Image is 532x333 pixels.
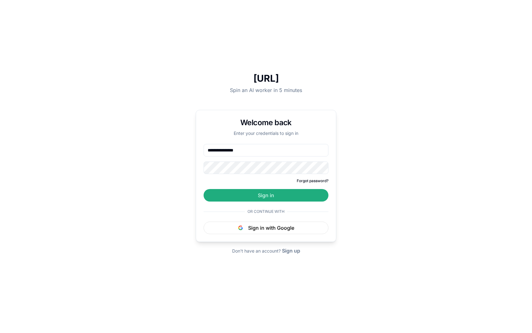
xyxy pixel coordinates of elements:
[196,86,336,94] p: Spin an AI worker in 5 minutes
[204,189,328,202] button: Sign in
[204,118,328,128] h1: Welcome back
[196,73,336,84] h1: [URL]
[204,130,328,136] p: Enter your credentials to sign in
[245,209,287,214] span: Or continue with
[282,247,300,254] button: Sign up
[204,222,328,234] button: Sign in with Google
[232,247,300,254] div: Don't have an account?
[297,178,328,183] button: Forgot password?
